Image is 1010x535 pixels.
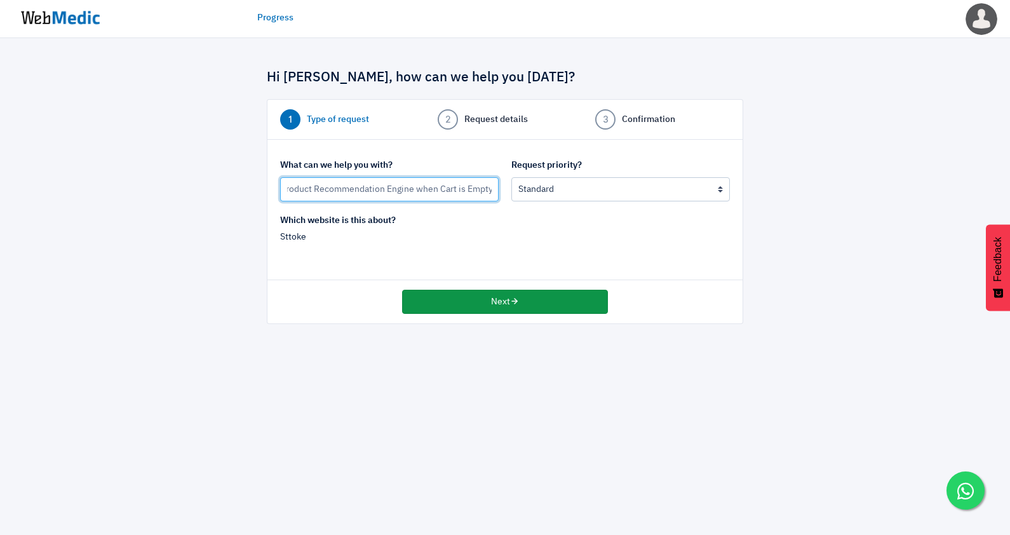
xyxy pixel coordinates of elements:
span: Request details [464,113,528,126]
strong: What can we help you with? [280,161,393,170]
h4: Hi [PERSON_NAME], how can we help you [DATE]? [267,70,743,86]
strong: Which website is this about? [280,216,396,225]
a: 1 Type of request [280,109,415,130]
span: 1 [280,109,300,130]
strong: Request priority? [511,161,582,170]
a: 3 Confirmation [595,109,730,130]
p: Sttoke [280,231,499,244]
span: Confirmation [622,113,675,126]
a: 2 Request details [438,109,572,130]
button: Next [402,290,608,314]
span: 3 [595,109,616,130]
span: Feedback [992,237,1004,281]
span: Type of request [307,113,369,126]
a: Progress [257,11,293,25]
span: 2 [438,109,458,130]
button: Feedback - Show survey [986,224,1010,311]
